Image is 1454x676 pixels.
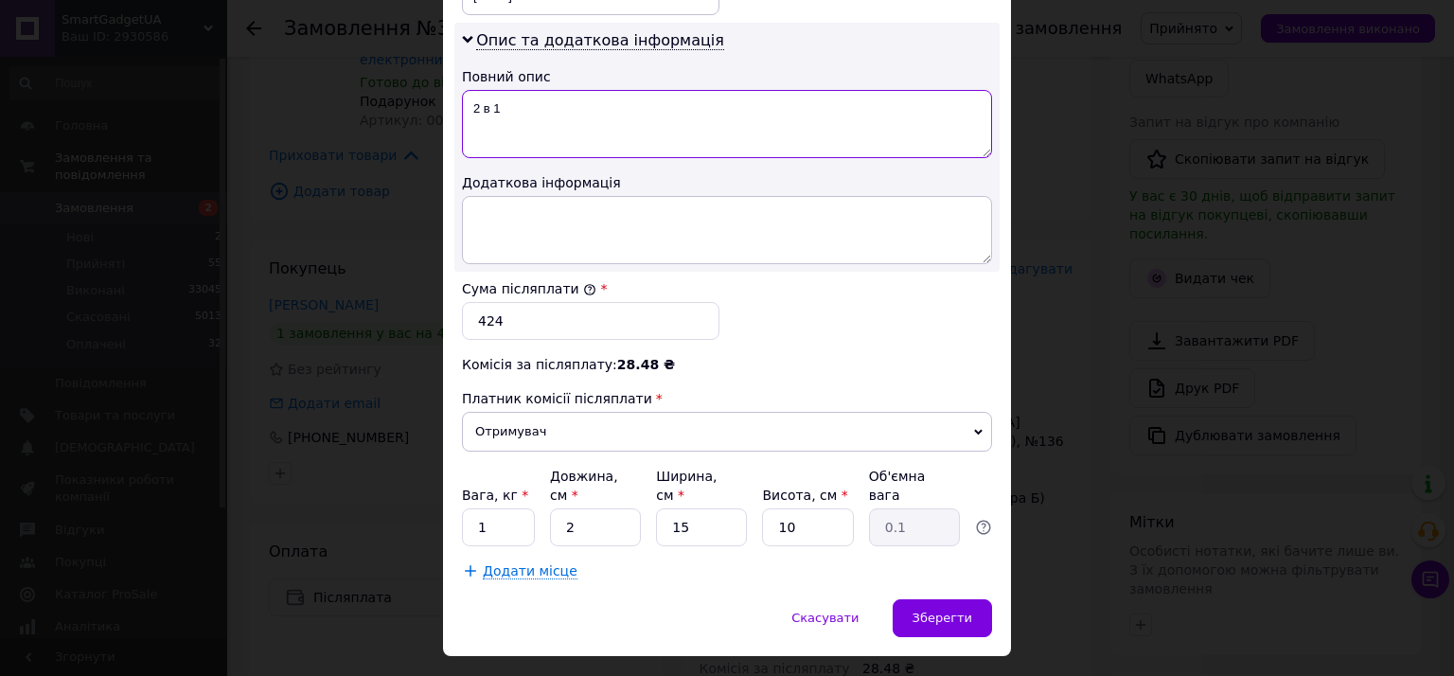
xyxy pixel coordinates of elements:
[462,355,992,374] div: Комісія за післяплату:
[550,469,618,503] label: Довжина, см
[913,611,972,625] span: Зберегти
[476,31,724,50] span: Опис та додаткова інформація
[462,488,528,503] label: Вага, кг
[762,488,847,503] label: Висота, см
[462,67,992,86] div: Повний опис
[656,469,717,503] label: Ширина, см
[462,90,992,158] textarea: 2 в 1
[791,611,859,625] span: Скасувати
[869,467,960,505] div: Об'ємна вага
[462,412,992,452] span: Отримувач
[617,357,675,372] span: 28.48 ₴
[462,281,596,296] label: Сума післяплати
[462,173,992,192] div: Додаткова інформація
[462,391,652,406] span: Платник комісії післяплати
[483,563,577,579] span: Додати місце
